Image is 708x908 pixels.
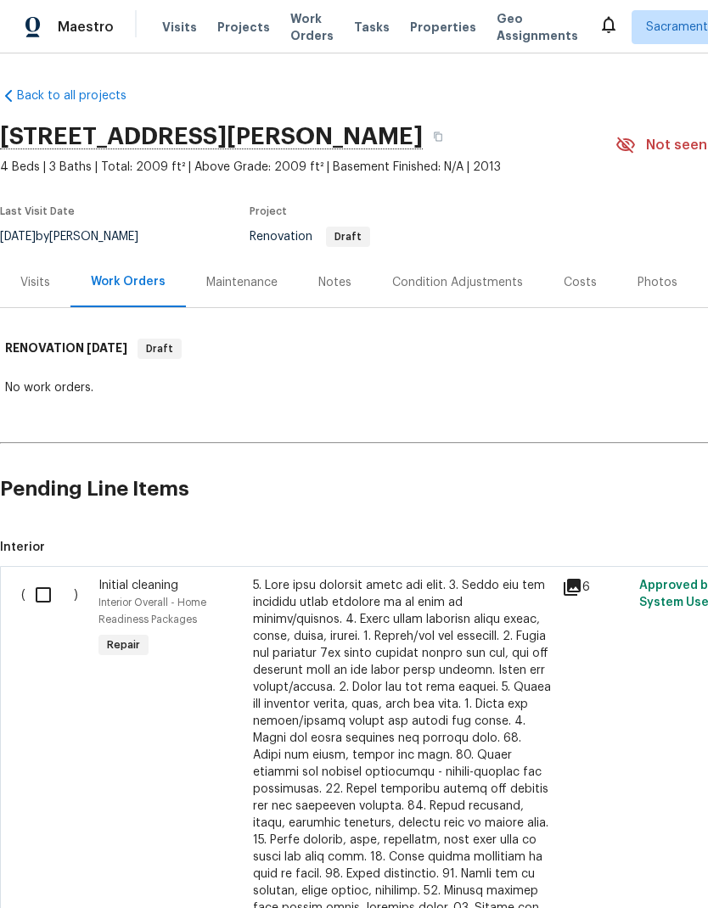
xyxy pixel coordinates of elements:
[354,21,390,33] span: Tasks
[139,340,180,357] span: Draft
[423,121,453,152] button: Copy Address
[87,342,127,354] span: [DATE]
[564,274,597,291] div: Costs
[100,636,147,653] span: Repair
[638,274,677,291] div: Photos
[217,19,270,36] span: Projects
[162,19,197,36] span: Visits
[250,231,370,243] span: Renovation
[410,19,476,36] span: Properties
[91,273,166,290] div: Work Orders
[392,274,523,291] div: Condition Adjustments
[562,577,629,597] div: 6
[290,10,334,44] span: Work Orders
[5,339,127,359] h6: RENOVATION
[497,10,578,44] span: Geo Assignments
[318,274,351,291] div: Notes
[98,580,178,591] span: Initial cleaning
[328,232,368,242] span: Draft
[98,597,206,625] span: Interior Overall - Home Readiness Packages
[20,274,50,291] div: Visits
[58,19,114,36] span: Maestro
[206,274,278,291] div: Maintenance
[250,206,287,216] span: Project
